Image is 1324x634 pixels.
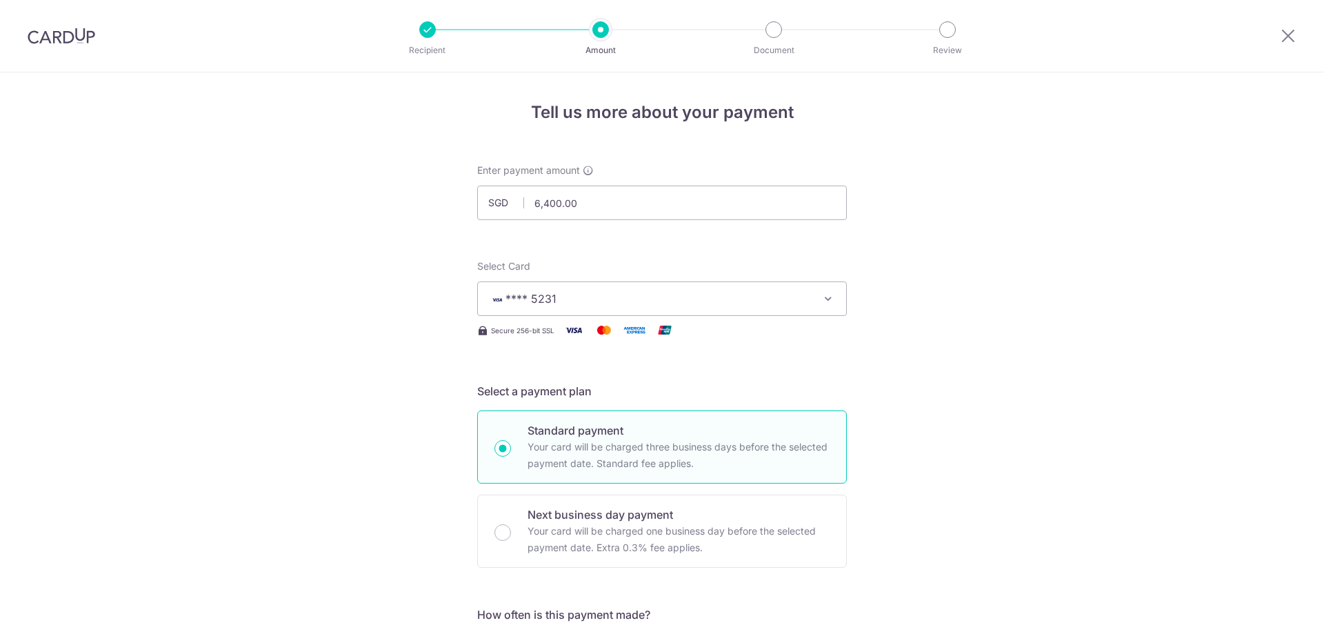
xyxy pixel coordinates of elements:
[896,43,999,57] p: Review
[528,439,830,472] p: Your card will be charged three business days before the selected payment date. Standard fee appl...
[477,606,847,623] h5: How often is this payment made?
[723,43,825,57] p: Document
[550,43,652,57] p: Amount
[477,100,847,125] h4: Tell us more about your payment
[560,321,588,339] img: Visa
[590,321,618,339] img: Mastercard
[477,186,847,220] input: 0.00
[377,43,479,57] p: Recipient
[477,260,530,272] span: translation missing: en.payables.payment_networks.credit_card.summary.labels.select_card
[528,506,830,523] p: Next business day payment
[489,295,505,304] img: VISA
[491,325,554,336] span: Secure 256-bit SSL
[651,321,679,339] img: Union Pay
[528,523,830,556] p: Your card will be charged one business day before the selected payment date. Extra 0.3% fee applies.
[488,196,524,210] span: SGD
[477,383,847,399] h5: Select a payment plan
[477,164,580,177] span: Enter payment amount
[528,422,830,439] p: Standard payment
[28,28,95,44] img: CardUp
[621,321,648,339] img: American Express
